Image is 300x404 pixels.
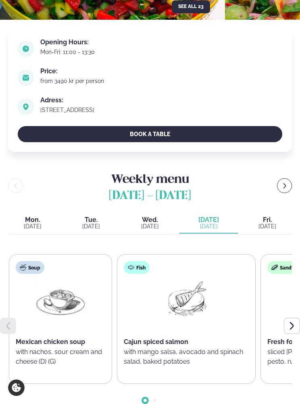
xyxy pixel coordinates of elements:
div: Soup [16,261,44,274]
img: image alt [18,41,34,57]
div: from 3490 kr per person [40,78,282,84]
span: Cajun spiced salmon [124,338,188,346]
span: [DATE] [184,217,233,223]
div: Price: [40,68,282,75]
img: sandwich-new-16px.svg [271,264,278,271]
div: [DATE] [67,223,116,230]
p: with nachos, sour cream and cheese (D) (G) [16,347,105,367]
span: Tue. [67,217,116,223]
img: fish.svg [128,264,134,271]
div: [DATE] [243,223,292,230]
div: [DATE] [184,223,233,230]
a: Cookie settings [8,379,25,396]
span: Go to slide 2 [153,399,156,402]
div: [DATE] [125,223,175,230]
div: Fish [124,261,150,274]
button: Mon. [DATE] [8,213,62,234]
a: link [40,105,282,115]
img: Fish.png [160,280,212,318]
p: with mango salsa, avocado and spinach salad, baked potatoes [124,347,249,367]
h2: Weekly menu [26,168,274,204]
span: [DATE] - [DATE] [26,188,274,204]
button: Wed. [DATE] [121,213,179,234]
img: image alt [18,70,34,86]
button: menu-btn-right [277,178,292,193]
span: Mexican chicken soup [16,338,85,346]
img: image alt [18,99,34,115]
img: Soup.png [35,280,86,318]
button: [DATE] [DATE] [179,213,238,234]
span: Fri. [243,217,292,223]
div: Mon-Fri: 11:00 - 13:30 [40,49,282,55]
button: menu-btn-left [8,178,23,193]
button: BOOK A TABLE [18,126,282,142]
div: [DATE] [8,223,57,230]
div: Adress: [40,97,282,104]
span: Go to slide 1 [144,399,147,402]
div: Opening Hours: [40,39,282,46]
img: soup.svg [20,264,26,271]
button: Tue. [DATE] [62,213,121,234]
button: Fri. [DATE] [238,213,292,234]
span: Wed. [125,217,175,223]
span: Mon. [8,217,57,223]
